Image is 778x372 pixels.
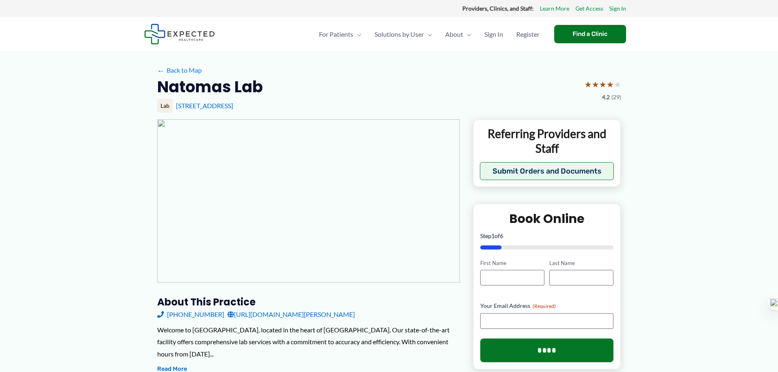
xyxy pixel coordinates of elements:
[609,3,626,14] a: Sign In
[480,233,614,239] p: Step of
[592,77,599,92] span: ★
[480,211,614,227] h2: Book Online
[480,259,544,267] label: First Name
[602,92,610,102] span: 4.2
[157,77,263,97] h2: Natomas Lab
[614,77,621,92] span: ★
[480,162,614,180] button: Submit Orders and Documents
[554,25,626,43] a: Find a Clinic
[157,296,460,308] h3: About this practice
[606,77,614,92] span: ★
[157,324,460,360] div: Welcome to [GEOGRAPHIC_DATA], located in the heart of [GEOGRAPHIC_DATA]. Our state-of-the-art fac...
[445,20,463,49] span: About
[312,20,546,49] nav: Primary Site Navigation
[157,308,224,321] a: [PHONE_NUMBER]
[540,3,569,14] a: Learn More
[549,259,613,267] label: Last Name
[439,20,478,49] a: AboutMenu Toggle
[533,303,556,309] span: (Required)
[584,77,592,92] span: ★
[516,20,539,49] span: Register
[176,102,233,109] a: [STREET_ADDRESS]
[157,67,165,74] span: ←
[424,20,432,49] span: Menu Toggle
[500,232,503,239] span: 6
[491,232,495,239] span: 1
[478,20,510,49] a: Sign In
[484,20,503,49] span: Sign In
[463,20,471,49] span: Menu Toggle
[599,77,606,92] span: ★
[144,24,215,45] img: Expected Healthcare Logo - side, dark font, small
[510,20,546,49] a: Register
[319,20,353,49] span: For Patients
[575,3,603,14] a: Get Access
[368,20,439,49] a: Solutions by UserMenu Toggle
[227,308,355,321] a: [URL][DOMAIN_NAME][PERSON_NAME]
[375,20,424,49] span: Solutions by User
[480,302,614,310] label: Your Email Address
[462,5,534,12] strong: Providers, Clinics, and Staff:
[480,126,614,156] p: Referring Providers and Staff
[157,64,202,76] a: ←Back to Map
[611,92,621,102] span: (29)
[157,99,173,113] div: Lab
[353,20,361,49] span: Menu Toggle
[312,20,368,49] a: For PatientsMenu Toggle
